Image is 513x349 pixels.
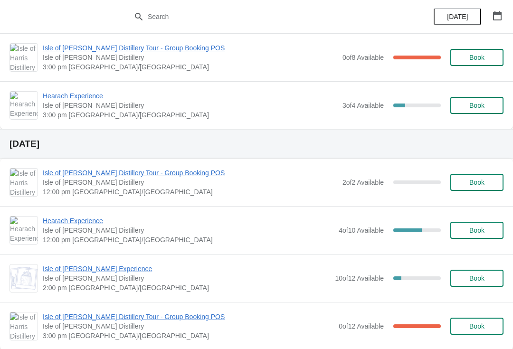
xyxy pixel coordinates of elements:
span: Book [469,322,484,330]
img: Isle of Harris Distillery Tour - Group Booking POS | Isle of Harris Distillery | 3:00 pm Europe/L... [10,44,38,71]
span: Isle of [PERSON_NAME] Distillery [43,101,338,110]
img: Isle of Harris Distillery Tour - Group Booking POS | Isle of Harris Distillery | 3:00 pm Europe/L... [10,312,38,340]
span: Isle of [PERSON_NAME] Distillery [43,178,338,187]
button: Book [450,270,503,287]
span: Isle of [PERSON_NAME] Distillery [43,274,330,283]
img: Hearach Experience | Isle of Harris Distillery | 3:00 pm Europe/London [10,92,38,119]
span: Hearach Experience [43,91,338,101]
span: 10 of 12 Available [335,274,384,282]
button: Book [450,222,503,239]
span: 4 of 10 Available [339,226,384,234]
span: 3:00 pm [GEOGRAPHIC_DATA]/[GEOGRAPHIC_DATA] [43,331,334,340]
button: [DATE] [434,8,481,25]
span: Book [469,54,484,61]
span: 2 of 2 Available [342,179,384,186]
span: Isle of [PERSON_NAME] Distillery [43,226,334,235]
span: 12:00 pm [GEOGRAPHIC_DATA]/[GEOGRAPHIC_DATA] [43,235,334,245]
span: Isle of [PERSON_NAME] Distillery [43,53,338,62]
span: Book [469,102,484,109]
button: Book [450,49,503,66]
span: 3:00 pm [GEOGRAPHIC_DATA]/[GEOGRAPHIC_DATA] [43,110,338,120]
span: Book [469,226,484,234]
button: Book [450,97,503,114]
h2: [DATE] [9,139,503,149]
span: 3:00 pm [GEOGRAPHIC_DATA]/[GEOGRAPHIC_DATA] [43,62,338,72]
img: Hearach Experience | Isle of Harris Distillery | 12:00 pm Europe/London [10,217,38,244]
span: Book [469,179,484,186]
button: Book [450,174,503,191]
span: [DATE] [447,13,468,20]
span: 0 of 8 Available [342,54,384,61]
input: Search [147,8,385,25]
span: 2:00 pm [GEOGRAPHIC_DATA]/[GEOGRAPHIC_DATA] [43,283,330,292]
span: Isle of [PERSON_NAME] Distillery Tour - Group Booking POS [43,43,338,53]
span: Isle of [PERSON_NAME] Distillery [43,321,334,331]
button: Book [450,318,503,335]
span: 12:00 pm [GEOGRAPHIC_DATA]/[GEOGRAPHIC_DATA] [43,187,338,197]
span: Book [469,274,484,282]
span: Isle of [PERSON_NAME] Distillery Tour - Group Booking POS [43,312,334,321]
span: 3 of 4 Available [342,102,384,109]
img: Isle of Harris Gin Experience | Isle of Harris Distillery | 2:00 pm Europe/London [10,267,38,290]
img: Isle of Harris Distillery Tour - Group Booking POS | Isle of Harris Distillery | 12:00 pm Europe/... [10,169,38,196]
span: Isle of [PERSON_NAME] Experience [43,264,330,274]
span: Hearach Experience [43,216,334,226]
span: Isle of [PERSON_NAME] Distillery Tour - Group Booking POS [43,168,338,178]
span: 0 of 12 Available [339,322,384,330]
